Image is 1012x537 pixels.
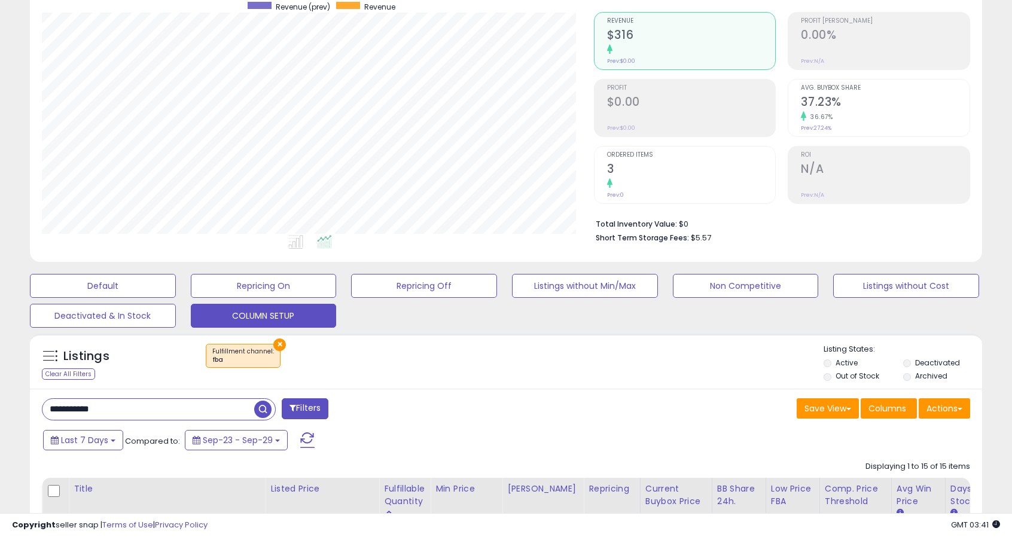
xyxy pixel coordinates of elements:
span: Profit [PERSON_NAME] [801,18,970,25]
small: Prev: N/A [801,57,824,65]
small: Prev: 27.24% [801,124,831,132]
div: [PERSON_NAME] [507,483,578,495]
div: Repricing [589,483,635,495]
label: Active [836,358,858,368]
a: Terms of Use [102,519,153,530]
button: Filters [282,398,328,419]
div: Listed Price [270,483,374,495]
div: Fulfillable Quantity [384,483,425,508]
button: Listings without Cost [833,274,979,298]
span: $5.57 [691,232,711,243]
span: Compared to: [125,435,180,447]
span: Avg. Buybox Share [801,85,970,91]
h5: Listings [63,348,109,365]
button: Deactivated & In Stock [30,304,176,328]
button: Sep-23 - Sep-29 [185,430,288,450]
span: Profit [607,85,776,91]
div: Low Price FBA [771,483,815,508]
button: Actions [919,398,970,419]
button: Columns [861,398,917,419]
button: Non Competitive [673,274,819,298]
div: Clear All Filters [42,368,95,380]
a: Privacy Policy [155,519,208,530]
small: Prev: 0 [607,191,624,199]
button: Save View [797,398,859,419]
b: Total Inventory Value: [596,219,677,229]
button: COLUMN SETUP [191,304,337,328]
p: Listing States: [824,344,981,355]
h2: 37.23% [801,95,970,111]
h2: 0.00% [801,28,970,44]
div: Comp. Price Threshold [825,483,886,508]
h2: N/A [801,162,970,178]
button: Default [30,274,176,298]
h2: 3 [607,162,776,178]
button: Listings without Min/Max [512,274,658,298]
b: Short Term Storage Fees: [596,233,689,243]
button: × [273,338,286,351]
span: Columns [868,402,906,414]
div: Avg Win Price [897,483,940,508]
small: Prev: $0.00 [607,124,635,132]
label: Deactivated [915,358,960,368]
li: $0 [596,216,961,230]
span: Fulfillment channel : [212,347,274,365]
div: Title [74,483,260,495]
div: Displaying 1 to 15 of 15 items [865,461,970,472]
div: BB Share 24h. [717,483,761,508]
div: Days In Stock [950,483,994,508]
div: fba [212,356,274,364]
span: Sep-23 - Sep-29 [203,434,273,446]
span: Last 7 Days [61,434,108,446]
span: Revenue [607,18,776,25]
span: Ordered Items [607,152,776,158]
h2: $0.00 [607,95,776,111]
button: Last 7 Days [43,430,123,450]
button: Repricing Off [351,274,497,298]
label: Out of Stock [836,371,879,381]
small: 36.67% [806,112,833,121]
label: Archived [915,371,947,381]
div: seller snap | | [12,520,208,531]
div: Current Buybox Price [645,483,707,508]
span: 2025-10-7 03:41 GMT [951,519,1000,530]
h2: $316 [607,28,776,44]
small: Prev: $0.00 [607,57,635,65]
span: Revenue [364,2,395,12]
span: Revenue (prev) [276,2,330,12]
small: Prev: N/A [801,191,824,199]
strong: Copyright [12,519,56,530]
span: ROI [801,152,970,158]
button: Repricing On [191,274,337,298]
div: Min Price [435,483,497,495]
